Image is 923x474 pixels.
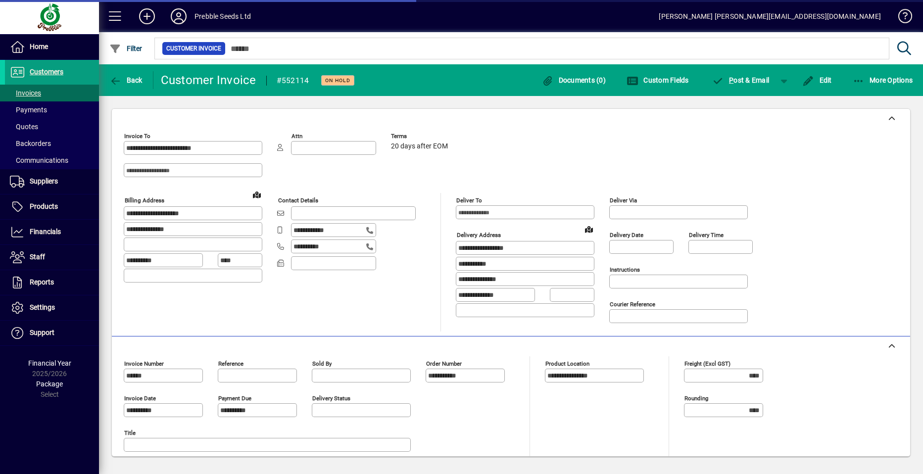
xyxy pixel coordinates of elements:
span: More Options [853,76,913,84]
span: Filter [109,45,143,52]
mat-label: Courier Reference [610,301,655,308]
button: Edit [800,71,834,89]
a: View on map [249,187,265,202]
span: Documents (0) [541,76,606,84]
button: Post & Email [707,71,775,89]
span: Custom Fields [627,76,689,84]
mat-label: Deliver To [456,197,482,204]
mat-label: Instructions [610,266,640,273]
a: Financials [5,220,99,244]
app-page-header-button: Back [99,71,153,89]
a: Knowledge Base [891,2,911,34]
span: Home [30,43,48,50]
mat-label: Freight (excl GST) [684,360,730,367]
span: 20 days after EOM [391,142,448,150]
div: #552114 [277,73,309,89]
button: Custom Fields [624,71,691,89]
span: P [729,76,733,84]
a: Support [5,321,99,345]
span: Communications [10,156,68,164]
button: More Options [850,71,916,89]
span: Suppliers [30,177,58,185]
a: Quotes [5,118,99,135]
a: Staff [5,245,99,270]
button: Filter [107,40,145,57]
a: Payments [5,101,99,118]
span: Customers [30,68,63,76]
mat-label: Delivery date [610,232,643,238]
a: View on map [581,221,597,237]
mat-label: Payment due [218,395,251,402]
div: Prebble Seeds Ltd [194,8,251,24]
span: Reports [30,278,54,286]
button: Back [107,71,145,89]
span: Payments [10,106,47,114]
span: Invoices [10,89,41,97]
a: Products [5,194,99,219]
span: Quotes [10,123,38,131]
mat-label: Delivery status [312,395,350,402]
mat-label: Deliver via [610,197,637,204]
div: Customer Invoice [161,72,256,88]
span: Edit [802,76,832,84]
span: Products [30,202,58,210]
span: Package [36,380,63,388]
a: Backorders [5,135,99,152]
span: Settings [30,303,55,311]
a: Suppliers [5,169,99,194]
button: Profile [163,7,194,25]
a: Settings [5,295,99,320]
a: Invoices [5,85,99,101]
span: On hold [325,77,350,84]
mat-label: Invoice date [124,395,156,402]
div: [PERSON_NAME] [PERSON_NAME][EMAIL_ADDRESS][DOMAIN_NAME] [659,8,881,24]
a: Home [5,35,99,59]
a: Communications [5,152,99,169]
mat-label: Title [124,429,136,436]
span: Financials [30,228,61,236]
mat-label: Product location [545,360,589,367]
mat-label: Reference [218,360,243,367]
span: Back [109,76,143,84]
span: ost & Email [712,76,770,84]
mat-label: Order number [426,360,462,367]
mat-label: Invoice number [124,360,164,367]
span: Customer Invoice [166,44,221,53]
mat-label: Attn [291,133,302,140]
span: Support [30,329,54,336]
span: Backorders [10,140,51,147]
span: Terms [391,133,450,140]
mat-label: Delivery time [689,232,724,238]
mat-label: Invoice To [124,133,150,140]
mat-label: Rounding [684,395,708,402]
span: Staff [30,253,45,261]
button: Documents (0) [539,71,608,89]
span: Financial Year [28,359,71,367]
mat-label: Sold by [312,360,332,367]
button: Add [131,7,163,25]
a: Reports [5,270,99,295]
